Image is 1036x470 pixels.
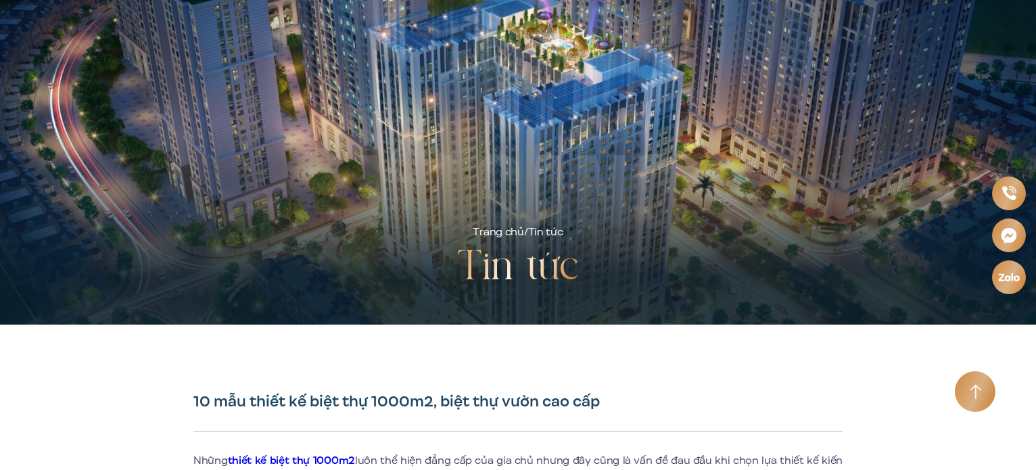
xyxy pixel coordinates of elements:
a: Trang chủ [473,225,523,239]
a: thiết kế biệt thự 1000m2 [228,453,355,468]
h1: 10 mẫu thiết kế biệt thự 1000m2, biệt thự vườn cao cấp [193,392,843,411]
img: Arrow icon [970,384,981,400]
img: Phone icon [1002,186,1016,201]
img: Messenger icon [1000,227,1017,243]
h2: Tin tức [457,241,579,295]
img: Zalo icon [997,273,1020,281]
div: / [473,225,563,241]
span: Tin tức [528,225,563,239]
